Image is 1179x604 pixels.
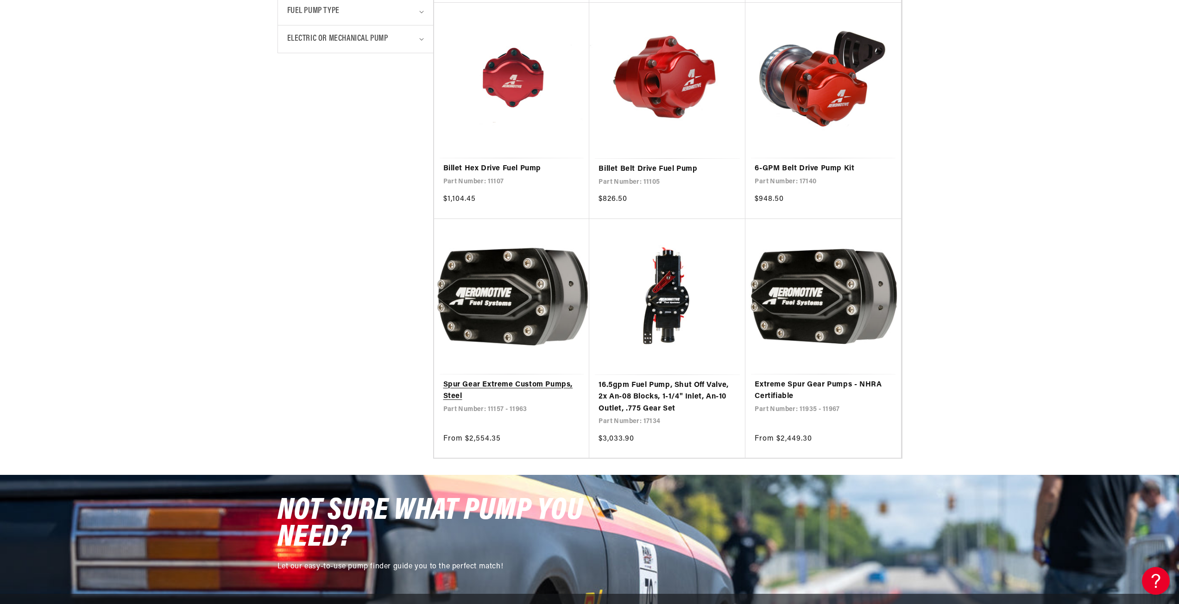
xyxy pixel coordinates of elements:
[755,379,892,403] a: Extreme Spur Gear Pumps - NHRA Certifiable
[599,163,736,175] a: Billet Belt Drive Fuel Pump
[287,32,388,46] span: Electric or Mechanical Pump
[287,25,424,53] summary: Electric or Mechanical Pump (0 selected)
[287,5,340,18] span: Fuel Pump Type
[755,163,892,175] a: 6-GPM Belt Drive Pump Kit
[599,380,736,415] a: 16.5gpm Fuel Pump, Shut Off Valve, 2x An-08 Blocks, 1-1/4" Inlet, An-10 Outlet, .775 Gear Set
[277,496,583,554] span: NOT SURE WHAT PUMP YOU NEED?
[277,561,593,573] p: Let our easy-to-use pump finder guide you to the perfect match!
[443,379,580,403] a: Spur Gear Extreme Custom Pumps, Steel
[443,163,580,175] a: Billet Hex Drive Fuel Pump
